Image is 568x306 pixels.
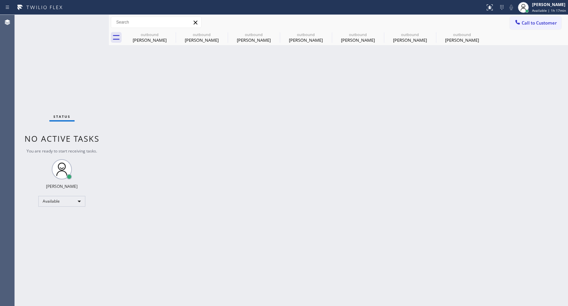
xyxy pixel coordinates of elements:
div: outbound [437,32,487,37]
input: Search [111,17,201,28]
div: Daniel Cento [333,30,383,45]
div: [PERSON_NAME] [280,37,331,43]
div: [PERSON_NAME] [176,37,227,43]
div: outbound [176,32,227,37]
div: [PERSON_NAME] [46,183,78,189]
div: Dan Cichocki [280,30,331,45]
div: Daniel Cento [437,30,487,45]
div: [PERSON_NAME] [333,37,383,43]
button: Mute [507,3,516,12]
div: Available [38,196,85,207]
span: Available | 1h 17min [532,8,566,13]
div: Dan Cichocki [176,30,227,45]
button: Call to Customer [510,16,561,29]
div: outbound [333,32,383,37]
span: No active tasks [25,133,99,144]
div: outbound [385,32,435,37]
div: [PERSON_NAME] [124,37,175,43]
span: You are ready to start receiving tasks. [27,148,97,154]
span: Status [53,114,71,119]
span: Call to Customer [522,20,557,26]
div: [PERSON_NAME] [437,37,487,43]
div: Dan Cichocki [124,30,175,45]
div: outbound [124,32,175,37]
div: outbound [228,32,279,37]
div: Daniel Cento [385,30,435,45]
div: Dan Cichocki [228,30,279,45]
div: outbound [280,32,331,37]
div: [PERSON_NAME] [385,37,435,43]
div: [PERSON_NAME] [228,37,279,43]
div: [PERSON_NAME] [532,2,566,7]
